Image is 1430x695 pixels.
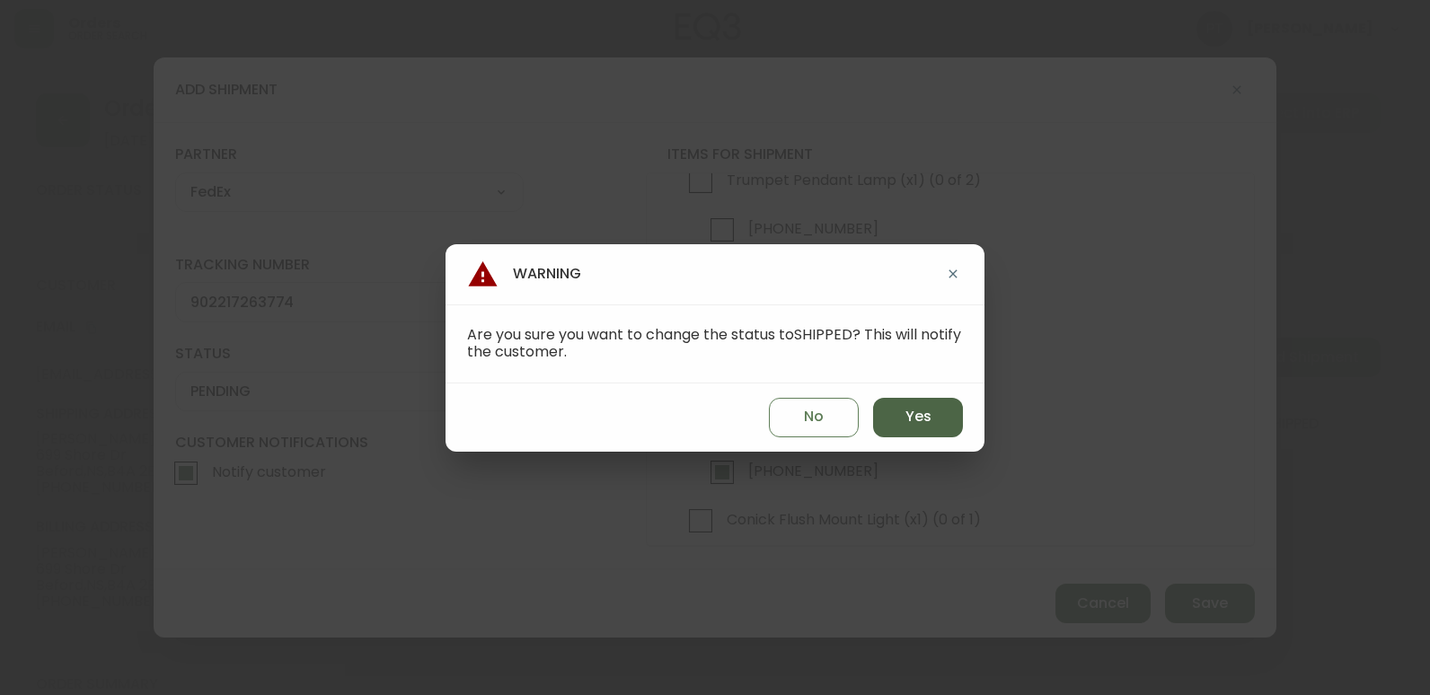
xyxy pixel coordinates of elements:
[467,259,581,290] h4: Warning
[905,407,931,427] span: Yes
[804,407,824,427] span: No
[467,324,961,362] span: Are you sure you want to change the status to SHIPPED ? This will notify the customer.
[769,398,859,437] button: No
[873,398,963,437] button: Yes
